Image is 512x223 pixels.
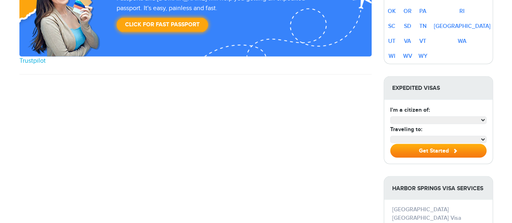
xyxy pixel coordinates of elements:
[403,53,412,59] a: WV
[117,17,208,32] a: Click for Fast Passport
[419,38,426,45] a: VT
[419,23,427,30] a: TN
[388,38,395,45] a: UT
[458,38,466,45] a: WA
[404,23,411,30] a: SD
[389,53,395,59] a: WI
[388,23,395,30] a: SC
[390,144,487,157] button: Get Started
[384,176,493,200] strong: Harbor Springs Visa Services
[390,125,422,133] label: Traveling to:
[459,8,465,15] a: RI
[404,38,411,45] a: VA
[390,106,430,114] label: I'm a citizen of:
[404,8,412,15] a: OR
[419,8,426,15] a: PA
[392,206,461,221] a: [GEOGRAPHIC_DATA] [GEOGRAPHIC_DATA] Visa
[19,57,46,65] a: Trustpilot
[384,76,493,100] strong: Expedited Visas
[388,8,396,15] a: OK
[419,53,427,59] a: WY
[434,23,491,30] a: [GEOGRAPHIC_DATA]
